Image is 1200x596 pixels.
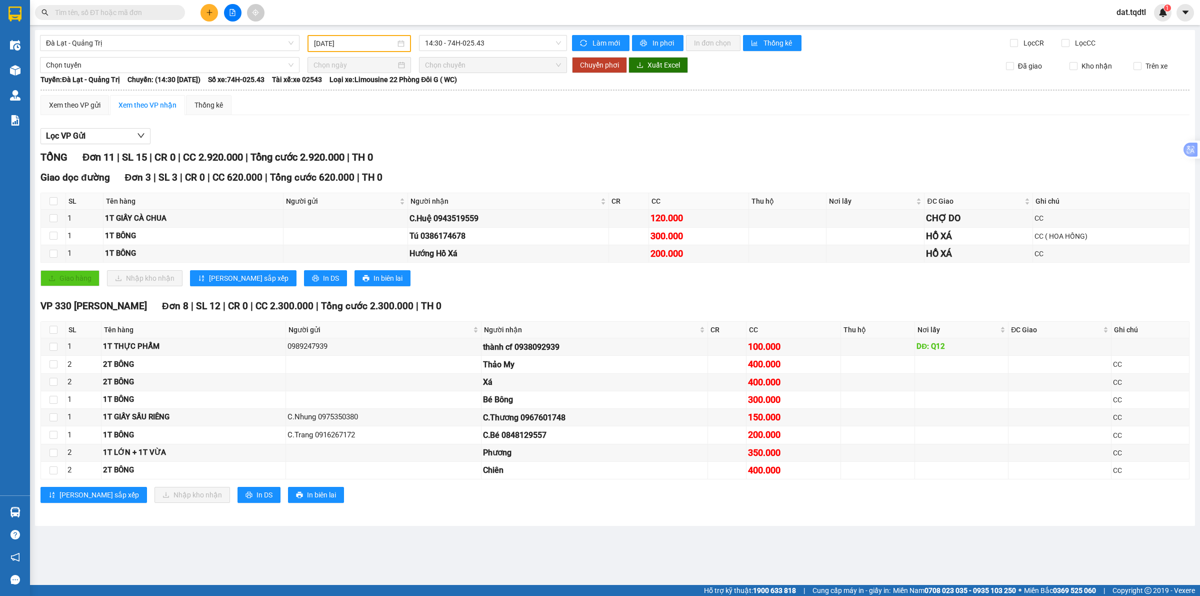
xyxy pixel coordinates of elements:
[103,359,284,371] div: 2T BÔNG
[67,341,99,353] div: 1
[592,38,621,49] span: Làm mới
[924,586,1016,594] strong: 0708 023 035 - 0935 103 250
[686,35,740,51] button: In đơn chọn
[10,507,20,517] img: warehouse-icon
[256,489,272,500] span: In DS
[1113,447,1187,458] div: CC
[354,270,410,286] button: printerIn biên lai
[178,151,180,163] span: |
[207,172,210,183] span: |
[708,322,746,338] th: CR
[373,273,402,284] span: In biên lai
[245,491,252,499] span: printer
[40,172,110,183] span: Giao dọc đường
[362,275,369,283] span: printer
[137,132,145,140] span: down
[67,447,99,459] div: 2
[640,40,648,48] span: printer
[67,429,99,441] div: 1
[748,340,839,354] div: 100.000
[1158,8,1167,17] img: icon-new-feature
[362,172,382,183] span: TH 0
[409,230,607,242] div: Tú 0386174678
[893,585,1016,596] span: Miền Nam
[1176,4,1194,22] button: caret-down
[40,270,99,286] button: uploadGiao hàng
[572,57,627,73] button: Chuyển phơi
[67,411,99,423] div: 1
[101,322,286,338] th: Tên hàng
[329,74,457,85] span: Loại xe: Limousine 22 Phòng Đôi G ( WC)
[67,464,99,476] div: 2
[10,552,20,562] span: notification
[103,447,284,459] div: 1T LỚN + 1T VỪA
[265,172,267,183] span: |
[1113,465,1187,476] div: CC
[196,300,220,312] span: SL 12
[926,247,1030,261] div: HỒ XÁ
[67,213,101,225] div: 1
[812,585,890,596] span: Cung cấp máy in - giấy in:
[652,38,675,49] span: In phơi
[323,273,339,284] span: In DS
[103,429,284,441] div: 1T BÔNG
[704,585,796,596] span: Hỗ trợ kỹ thuật:
[117,151,119,163] span: |
[118,100,176,111] div: Xem theo VP nhận
[650,229,746,243] div: 300.000
[40,487,147,503] button: sort-ascending[PERSON_NAME] sắp xếp
[763,38,793,49] span: Thống kê
[10,40,20,51] img: warehouse-icon
[410,196,598,207] span: Người nhận
[46,36,293,51] span: Đà Lạt - Quảng Trị
[483,411,706,424] div: C.Thương 0967601748
[1108,6,1154,19] span: dat.tqdtl
[40,300,147,312] span: VP 330 [PERSON_NAME]
[1034,231,1187,242] div: CC ( HOA HỒNG)
[105,213,281,225] div: 1T GIẤY CÀ CHUA
[748,357,839,371] div: 400.000
[287,341,479,353] div: 0989247939
[162,300,188,312] span: Đơn 8
[1018,588,1021,592] span: ⚪️
[48,491,55,499] span: sort-ascending
[746,322,841,338] th: CC
[200,4,218,22] button: plus
[82,151,114,163] span: Đơn 11
[1165,5,1169,12] span: 1
[103,341,284,353] div: 1T THỰC PHẨM
[228,300,248,312] span: CR 0
[287,411,479,423] div: C.Nhung 0975350380
[288,324,470,335] span: Người gửi
[1164,5,1171,12] sup: 1
[1113,412,1187,423] div: CC
[103,411,284,423] div: 1T GIẤY SẦU RIÊNG
[1077,61,1116,72] span: Kho nhận
[636,62,643,70] span: download
[154,151,175,163] span: CR 0
[1024,585,1096,596] span: Miền Bắc
[255,300,313,312] span: CC 2.300.000
[483,464,706,476] div: Chiên
[803,585,805,596] span: |
[926,229,1030,243] div: HỒ XÁ
[183,151,243,163] span: CC 2.920.000
[252,9,259,16] span: aim
[628,57,688,73] button: downloadXuất Excel
[107,270,182,286] button: downloadNhập kho nhận
[483,446,706,459] div: Phương
[149,151,152,163] span: |
[67,376,99,388] div: 2
[1011,324,1101,335] span: ĐC Giao
[421,300,441,312] span: TH 0
[122,151,147,163] span: SL 15
[67,248,101,260] div: 1
[288,487,344,503] button: printerIn biên lai
[357,172,359,183] span: |
[1033,193,1189,210] th: Ghi chú
[650,211,746,225] div: 120.000
[212,172,262,183] span: CC 620.000
[314,38,395,49] input: 11/10/2025
[46,58,293,73] span: Chọn tuyến
[749,193,826,210] th: Thu hộ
